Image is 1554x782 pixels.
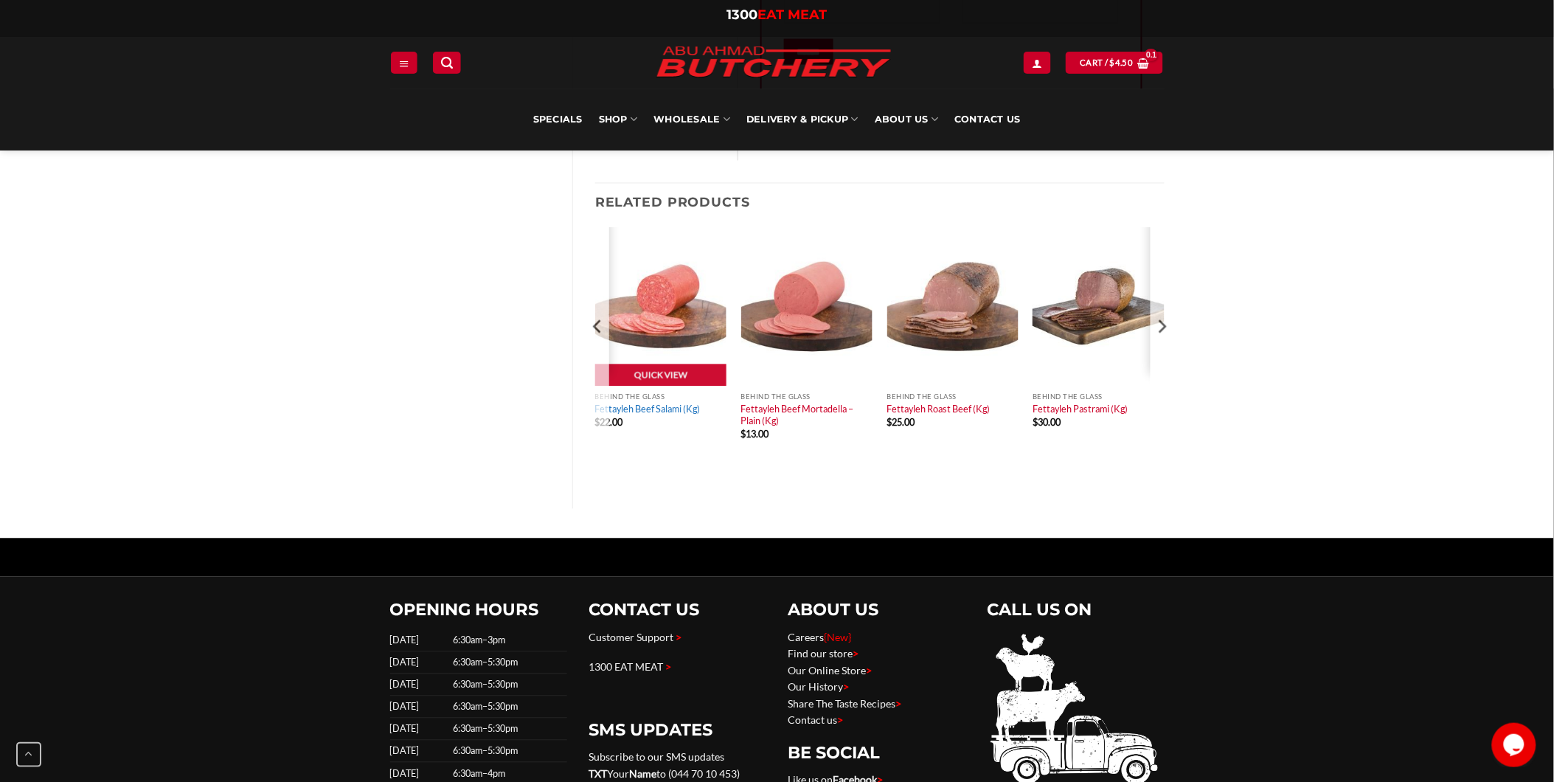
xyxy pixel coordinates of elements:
a: Specials [533,89,583,150]
img: Fettayleh Roast Beef (Kg) [887,228,1019,386]
span: $ [887,417,892,429]
td: 6:30am–5:30pm [448,696,567,719]
a: View cart [1066,52,1163,73]
td: 6:30am–5:30pm [448,741,567,763]
span: $ [1033,417,1038,429]
bdi: 30.00 [1033,417,1061,429]
a: 1300 EAT MEAT [589,661,664,674]
a: Contact Us [954,89,1021,150]
bdi: 13.00 [741,429,769,440]
a: Fettayleh Beef Mortadella – Plain (Kg) [741,404,873,428]
button: Previous [587,226,609,485]
p: Behind the Glass [741,393,873,401]
span: > [676,632,682,644]
img: Abu Ahmad Butchery [645,37,903,89]
span: {New} [825,632,852,644]
td: [DATE] [390,674,448,696]
button: Go to top [16,742,41,767]
a: Menu [391,52,417,73]
td: 6:30am–5:30pm [448,674,567,696]
a: Careers{New} [788,632,852,644]
h2: SMS UPDATES [589,720,766,741]
p: Behind the Glass [887,393,1019,401]
strong: Name [630,768,657,781]
a: Contact us> [788,714,844,727]
a: SHOP [599,89,637,150]
a: Delivery & Pickup [746,89,858,150]
span: > [666,661,672,674]
a: Find our store> [788,648,859,660]
a: Fettayleh Beef Salami (Kg) [595,404,701,415]
img: Fettayleh Pastrami (Kg) [1033,228,1164,386]
span: > [896,698,902,710]
td: [DATE] [390,719,448,741]
a: Search [433,52,461,73]
span: Cart / [1080,56,1133,69]
a: Fettayleh Roast Beef (Kg) [887,404,991,415]
td: [DATE] [390,741,448,763]
a: 1300EAT MEAT [727,7,828,23]
td: 6:30am–5:30pm [448,652,567,674]
span: > [838,714,844,727]
bdi: 4.50 [1110,58,1134,67]
span: > [867,665,873,677]
p: Behind the Glass [1033,393,1164,401]
h2: BE SOCIAL [788,743,965,764]
bdi: 25.00 [887,417,915,429]
span: $ [1110,56,1115,69]
img: Fettayleh Beef Mortadella - Plain (Kg) [741,228,873,386]
iframe: chat widget [1492,723,1539,767]
td: 6:30am–5:30pm [448,719,567,741]
td: 6:30am–3pm [448,630,567,652]
button: Next [1151,226,1173,485]
h2: OPENING HOURS [390,600,567,621]
a: Our History> [788,681,850,693]
a: Share The Taste Recipes> [788,698,902,710]
span: EAT MEAT [758,7,828,23]
a: Customer Support [589,632,674,644]
h2: ABOUT US [788,600,965,621]
a: Fettayleh Pastrami (Kg) [1033,404,1128,415]
h3: Related products [595,184,1165,221]
td: [DATE] [390,696,448,719]
strong: TXT [589,768,608,781]
a: Wholesale [653,89,730,150]
span: > [853,648,859,660]
a: Login [1024,52,1050,73]
span: $ [741,429,746,440]
td: [DATE] [390,652,448,674]
span: > [844,681,850,693]
bdi: 22.00 [595,417,623,429]
h2: CONTACT US [589,600,766,621]
h2: CALL US ON [988,600,1165,621]
span: 1300 [727,7,758,23]
a: Quick View [595,364,726,387]
img: Fettayleh Beef Salami (Kg) [595,228,726,386]
p: Behind the Glass [595,393,726,401]
td: [DATE] [390,630,448,652]
a: Our Online Store> [788,665,873,677]
a: About Us [875,89,938,150]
